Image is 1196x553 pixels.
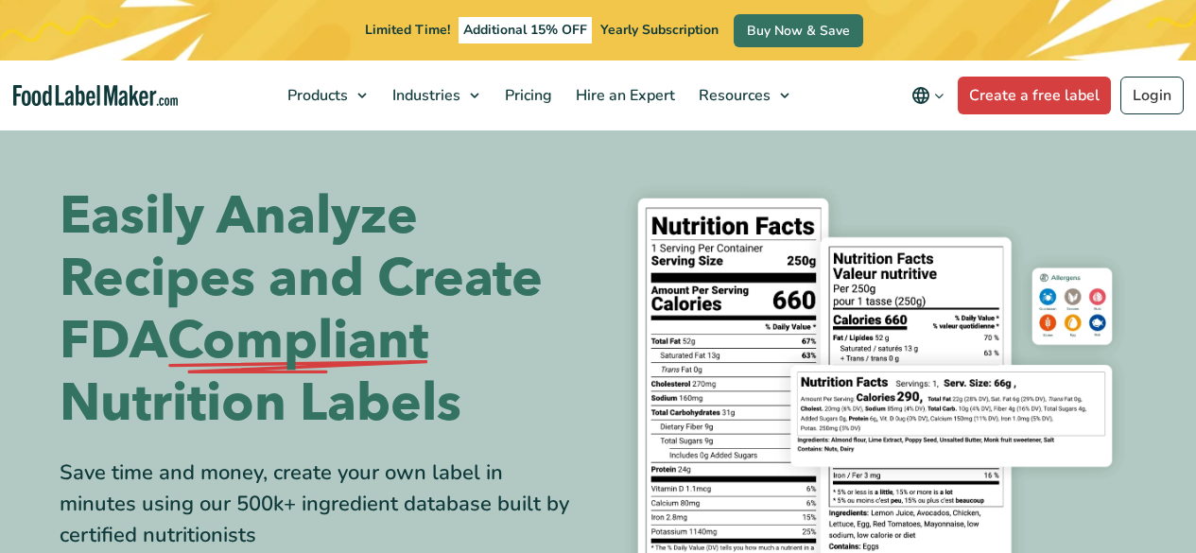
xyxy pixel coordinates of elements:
button: Change language [898,77,958,114]
a: Create a free label [958,77,1111,114]
span: Yearly Subscription [600,21,719,39]
a: Hire an Expert [564,60,683,130]
span: Pricing [499,85,554,106]
span: Limited Time! [365,21,450,39]
span: Resources [693,85,772,106]
a: Food Label Maker homepage [13,85,178,107]
span: Additional 15% OFF [459,17,592,43]
a: Pricing [494,60,560,130]
a: Industries [381,60,489,130]
div: Save time and money, create your own label in minutes using our 500k+ ingredient database built b... [60,458,584,551]
a: Login [1120,77,1184,114]
span: Industries [387,85,462,106]
a: Resources [687,60,799,130]
h1: Easily Analyze Recipes and Create FDA Nutrition Labels [60,185,584,435]
span: Compliant [167,310,428,372]
span: Hire an Expert [570,85,677,106]
a: Products [276,60,376,130]
a: Buy Now & Save [734,14,863,47]
span: Products [282,85,350,106]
